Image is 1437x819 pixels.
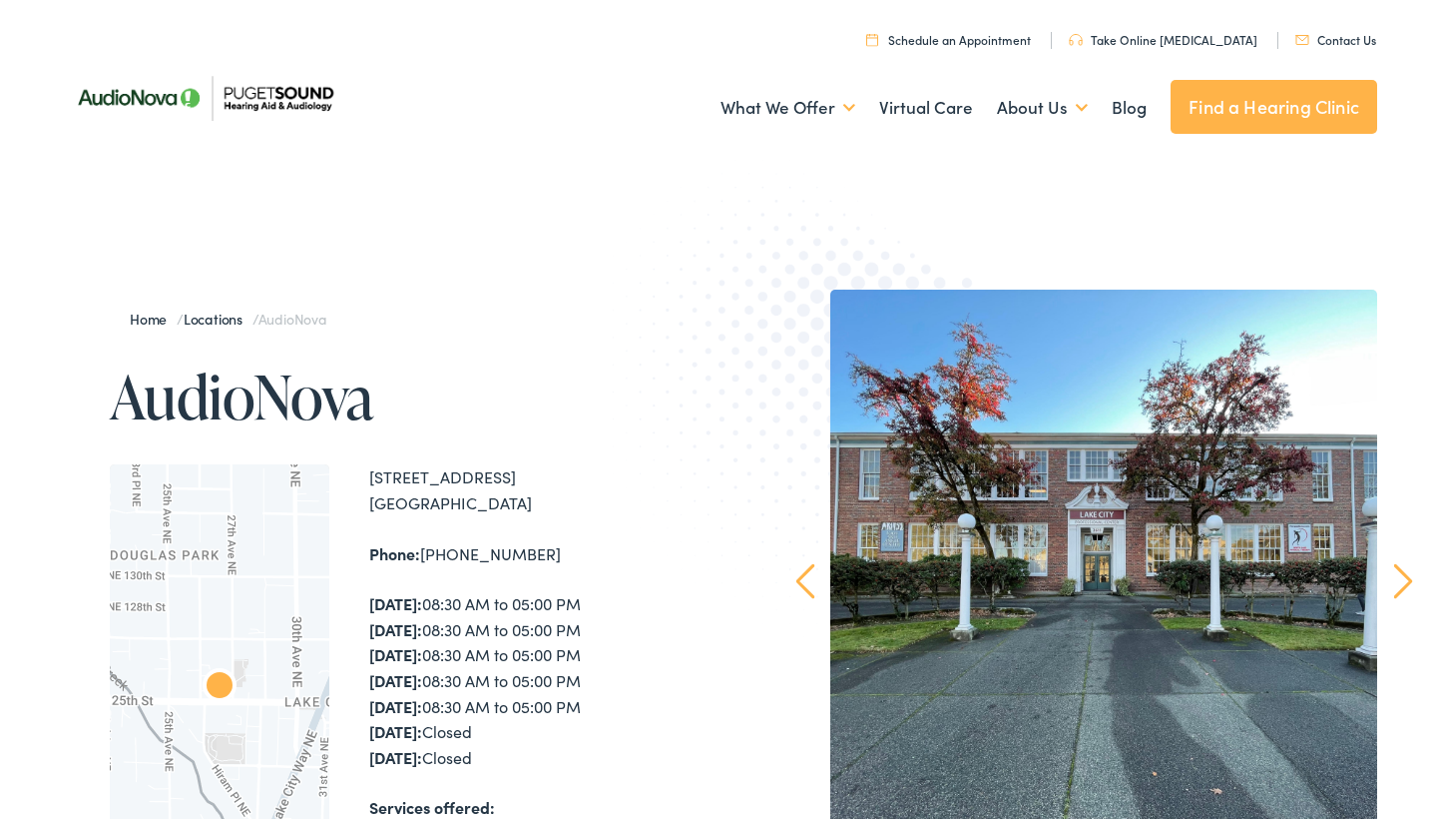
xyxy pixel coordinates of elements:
a: Contact Us [1295,31,1376,48]
img: utility icon [1295,35,1309,45]
a: Home [130,309,177,329]
a: Blog [1112,71,1147,145]
a: Find a Hearing Clinic [1171,80,1377,134]
a: Take Online [MEDICAL_DATA] [1069,31,1257,48]
span: / / [130,309,326,329]
strong: [DATE]: [369,669,422,691]
div: [STREET_ADDRESS] [GEOGRAPHIC_DATA] [369,464,718,515]
a: Locations [184,309,252,329]
a: Next [1394,563,1413,599]
strong: Services offered: [369,796,495,818]
strong: [DATE]: [369,720,422,742]
div: [PHONE_NUMBER] [369,541,718,567]
strong: [DATE]: [369,618,422,640]
strong: Phone: [369,542,420,564]
strong: [DATE]: [369,746,422,768]
a: Schedule an Appointment [866,31,1031,48]
img: utility icon [866,33,878,46]
div: 08:30 AM to 05:00 PM 08:30 AM to 05:00 PM 08:30 AM to 05:00 PM 08:30 AM to 05:00 PM 08:30 AM to 0... [369,591,718,770]
a: About Us [997,71,1088,145]
a: Prev [796,563,815,599]
a: Virtual Care [879,71,973,145]
div: AudioNova [196,664,243,712]
strong: [DATE]: [369,643,422,665]
img: utility icon [1069,34,1083,46]
strong: [DATE]: [369,592,422,614]
strong: [DATE]: [369,695,422,717]
h1: AudioNova [110,364,718,429]
span: AudioNova [258,309,326,329]
a: What We Offer [720,71,855,145]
